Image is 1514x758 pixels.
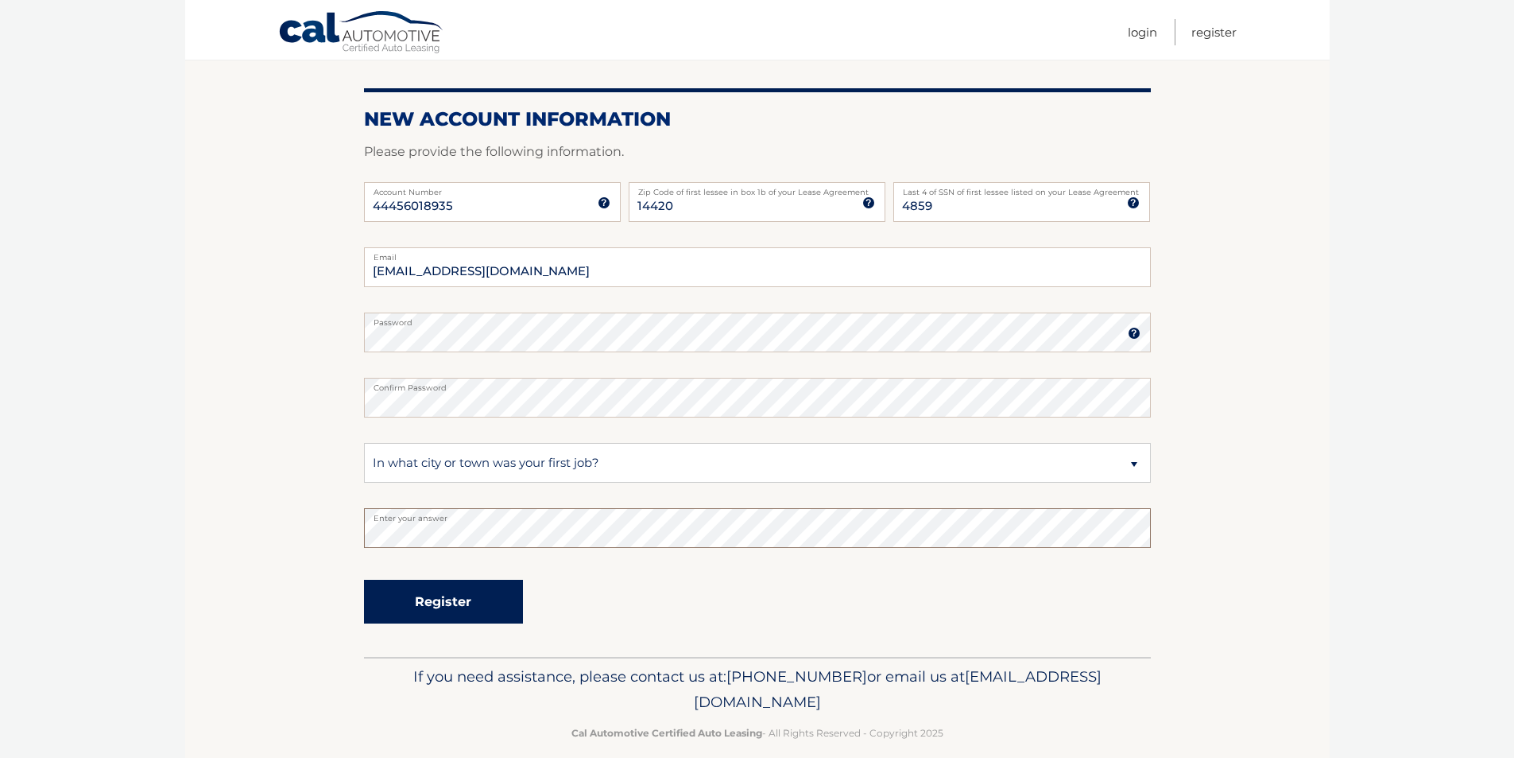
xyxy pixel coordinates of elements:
img: tooltip.svg [862,196,875,209]
label: Enter your answer [364,508,1151,521]
img: tooltip.svg [598,196,610,209]
span: [EMAIL_ADDRESS][DOMAIN_NAME] [694,667,1102,711]
label: Password [364,313,1151,325]
p: Please provide the following information. [364,141,1151,163]
input: Zip Code [629,182,885,222]
input: Email [364,247,1151,287]
a: Cal Automotive [278,10,445,56]
h2: New Account Information [364,107,1151,131]
label: Last 4 of SSN of first lessee listed on your Lease Agreement [893,182,1150,195]
label: Account Number [364,182,621,195]
p: If you need assistance, please contact us at: or email us at [374,664,1140,715]
img: tooltip.svg [1128,327,1140,340]
img: tooltip.svg [1127,196,1140,209]
strong: Cal Automotive Certified Auto Leasing [571,727,762,739]
label: Confirm Password [364,378,1151,391]
a: Register [1191,19,1237,45]
a: Login [1128,19,1157,45]
input: SSN or EIN (last 4 digits only) [893,182,1150,222]
input: Account Number [364,182,621,222]
p: - All Rights Reserved - Copyright 2025 [374,725,1140,741]
span: [PHONE_NUMBER] [726,667,867,686]
label: Zip Code of first lessee in box 1b of your Lease Agreement [629,182,885,195]
label: Email [364,247,1151,260]
button: Register [364,580,523,624]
